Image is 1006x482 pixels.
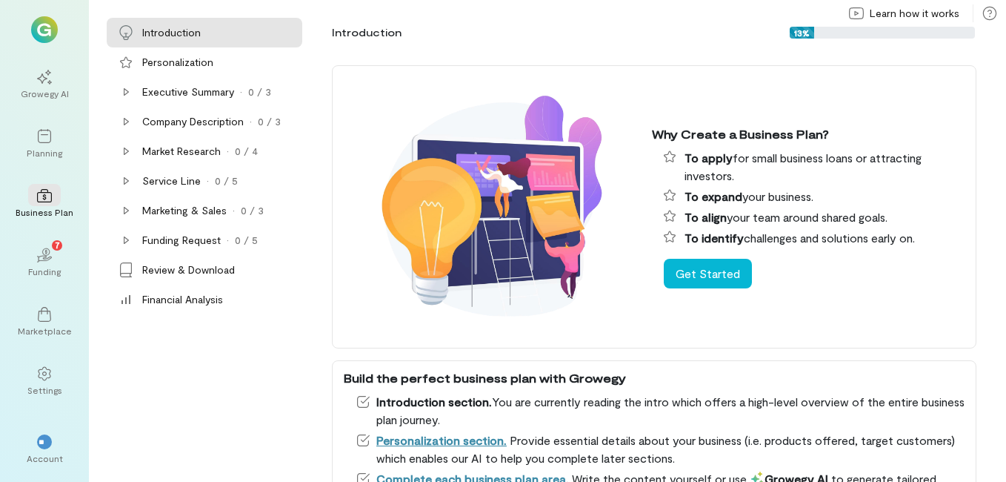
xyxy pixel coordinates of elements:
[142,292,223,307] div: Financial Analysis
[18,58,71,111] a: Growegy AI
[27,452,63,464] div: Account
[870,6,959,21] span: Learn how it works
[142,174,201,188] div: Service Line
[248,85,271,99] div: 0 / 3
[27,384,62,396] div: Settings
[215,174,238,188] div: 0 / 5
[235,144,258,159] div: 0 / 4
[376,433,507,447] a: Personalization section.
[664,208,965,226] li: your team around shared goals.
[142,203,227,218] div: Marketing & Sales
[356,432,965,467] li: Provide essential details about your business (i.e. products offered, target customers) which ena...
[27,147,62,159] div: Planning
[142,85,234,99] div: Executive Summary
[142,144,221,159] div: Market Research
[18,325,72,337] div: Marketplace
[142,263,235,277] div: Review & Download
[21,88,69,99] div: Growegy AI
[142,25,201,40] div: Introduction
[376,394,492,409] span: Introduction section.
[344,74,640,340] img: Why create a business plan
[28,265,61,277] div: Funding
[142,233,221,248] div: Funding Request
[55,238,60,251] span: 7
[684,151,733,165] span: To apply
[664,259,752,288] button: Get Started
[18,236,71,289] a: Funding
[684,210,727,224] span: To align
[258,114,281,129] div: 0 / 3
[207,174,209,188] div: ·
[18,295,71,349] a: Marketplace
[250,114,252,129] div: ·
[16,206,73,218] div: Business Plan
[18,354,71,408] a: Settings
[684,231,744,245] span: To identify
[18,117,71,171] a: Planning
[240,85,242,99] div: ·
[664,188,965,205] li: your business.
[233,203,235,218] div: ·
[241,203,264,218] div: 0 / 3
[652,125,965,143] div: Why Create a Business Plan?
[356,393,965,429] li: You are currently reading the intro which offers a high-level overview of the entire business pla...
[664,229,965,247] li: challenges and solutions early on.
[142,114,244,129] div: Company Description
[332,25,402,40] div: Introduction
[142,55,213,70] div: Personalization
[227,144,229,159] div: ·
[664,149,965,185] li: for small business loans or attracting investors.
[344,369,965,387] div: Build the perfect business plan with Growegy
[235,233,258,248] div: 0 / 5
[684,189,742,203] span: To expand
[18,176,71,230] a: Business Plan
[227,233,229,248] div: ·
